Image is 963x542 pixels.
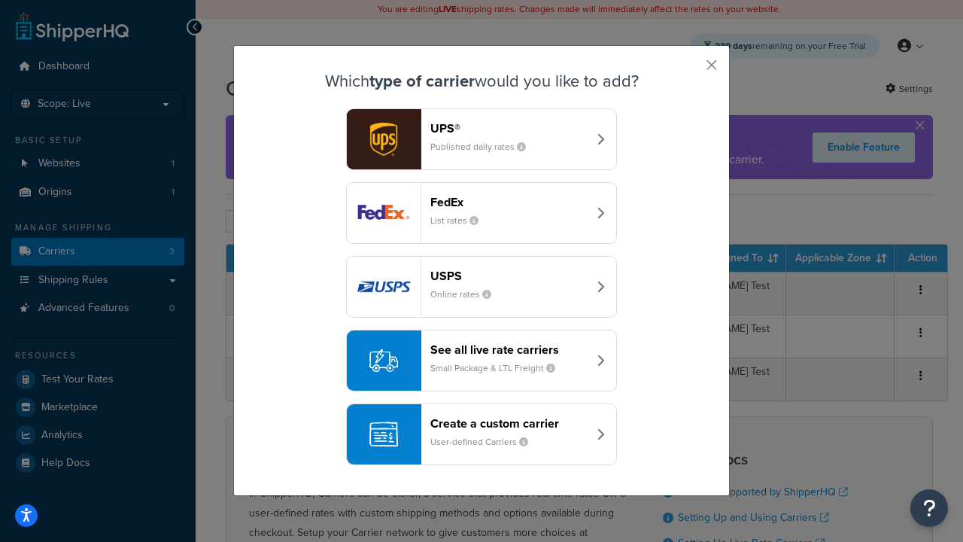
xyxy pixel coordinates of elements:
img: ups logo [347,109,421,169]
small: User-defined Carriers [430,435,540,449]
small: Online rates [430,288,503,301]
header: USPS [430,269,588,283]
button: See all live rate carriersSmall Package & LTL Freight [346,330,617,391]
button: Open Resource Center [910,489,948,527]
img: fedEx logo [347,183,421,243]
img: icon-carrier-liverate-becf4550.svg [369,346,398,375]
header: See all live rate carriers [430,343,588,357]
button: Create a custom carrierUser-defined Carriers [346,403,617,465]
button: ups logoUPS®Published daily rates [346,108,617,170]
button: fedEx logoFedExList rates [346,182,617,244]
header: Create a custom carrier [430,416,588,431]
strong: type of carrier [369,69,475,93]
small: List rates [430,214,491,227]
img: usps logo [347,257,421,317]
small: Small Package & LTL Freight [430,361,567,375]
img: icon-carrier-custom-c93b8a24.svg [369,420,398,449]
header: FedEx [430,195,588,209]
h3: Which would you like to add? [272,72,691,90]
small: Published daily rates [430,140,538,154]
header: UPS® [430,121,588,135]
button: usps logoUSPSOnline rates [346,256,617,318]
